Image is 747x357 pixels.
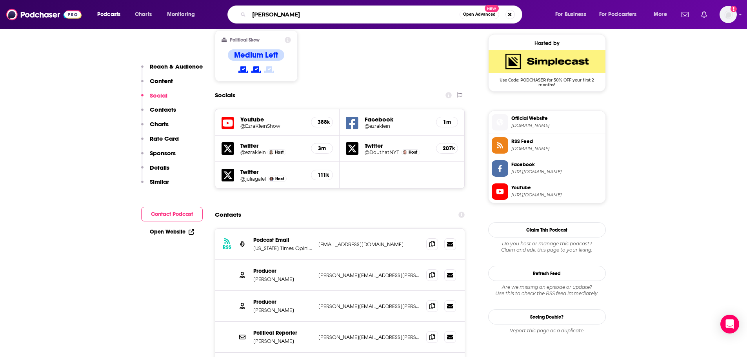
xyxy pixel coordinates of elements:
button: Contacts [141,106,176,120]
img: Podchaser - Follow, Share and Rate Podcasts [6,7,82,22]
div: Claim and edit this page to your liking. [488,241,606,253]
h5: 1m [443,119,451,125]
button: Reach & Audience [141,63,203,77]
span: Do you host or manage this podcast? [488,241,606,247]
span: Logged in as megcassidy [720,6,737,23]
button: open menu [648,8,677,21]
button: open menu [550,8,596,21]
span: For Business [555,9,586,20]
p: Social [150,92,167,99]
span: Podcasts [97,9,120,20]
p: Similar [150,178,169,185]
span: https://www.youtube.com/@EzraKleinShow [511,192,602,198]
span: Facebook [511,161,602,168]
span: nytimes.com [511,123,602,129]
h5: Facebook [365,116,430,123]
span: Open Advanced [463,13,496,16]
div: Hosted by [489,40,605,47]
a: Show notifications dropdown [678,8,692,21]
span: More [654,9,667,20]
h4: Medium Left [234,50,278,60]
span: Host [409,150,417,155]
button: Content [141,77,173,92]
a: Seeing Double? [488,309,606,324]
a: @DouthatNYT [365,149,399,155]
span: New [485,5,499,12]
a: Charts [130,8,156,21]
a: @ezraklein [365,123,430,129]
button: Contact Podcast [141,207,203,221]
h2: Contacts [215,207,241,222]
button: Open AdvancedNew [460,10,499,19]
p: [PERSON_NAME][EMAIL_ADDRESS][PERSON_NAME][DOMAIN_NAME] [318,334,420,341]
a: Open Website [150,228,194,235]
button: Social [141,92,167,106]
button: Claim This Podcast [488,222,606,237]
p: Details [150,164,169,171]
p: Producer [253,268,312,274]
img: User Profile [720,6,737,23]
span: Monitoring [167,9,195,20]
button: Sponsors [141,149,176,164]
p: [PERSON_NAME] [253,338,312,344]
div: Report this page as a duplicate. [488,328,606,334]
h5: @juliagalef [240,176,266,182]
h2: Socials [215,88,235,103]
button: open menu [162,8,205,21]
p: [PERSON_NAME][EMAIL_ADDRESS][PERSON_NAME][DOMAIN_NAME] [318,303,420,310]
span: feeds.simplecast.com [511,146,602,152]
input: Search podcasts, credits, & more... [249,8,460,21]
img: Julia Galef [269,177,274,181]
p: [PERSON_NAME] [253,276,312,283]
a: SimpleCast Deal: Use Code: PODCHASER for 50% OFF your first 2 months! [489,50,605,87]
button: Show profile menu [720,6,737,23]
button: Charts [141,120,169,135]
h2: Political Skew [230,37,260,43]
p: Reach & Audience [150,63,203,70]
h5: 388k [318,119,326,125]
button: open menu [92,8,131,21]
p: [PERSON_NAME] [253,307,312,314]
span: Official Website [511,115,602,122]
h3: RSS [223,244,231,250]
span: For Podcasters [599,9,637,20]
img: Ezra Klein [269,150,273,154]
button: open menu [594,8,648,21]
p: Political Reporter [253,330,312,336]
span: Use Code: PODCHASER for 50% OFF your first 2 months! [489,73,605,87]
a: @EzraKleinShow [240,123,305,129]
span: Charts [135,9,152,20]
h5: @ezraklein [240,149,266,155]
h5: Youtube [240,116,305,123]
p: Rate Card [150,135,179,142]
span: Host [275,176,284,181]
button: Rate Card [141,135,179,149]
p: [US_STATE] Times Opinion [253,245,312,252]
p: Content [150,77,173,85]
h5: Twitter [365,142,430,149]
a: Show notifications dropdown [698,8,710,21]
p: [EMAIL_ADDRESS][DOMAIN_NAME] [318,241,420,248]
div: Open Intercom Messenger [720,315,739,333]
span: RSS Feed [511,138,602,145]
p: Contacts [150,106,176,113]
div: Are we missing an episode or update? Use this to check the RSS feed immediately. [488,284,606,297]
a: RSS Feed[DOMAIN_NAME] [492,137,602,154]
a: YouTube[URL][DOMAIN_NAME] [492,183,602,200]
a: Facebook[URL][DOMAIN_NAME] [492,160,602,177]
img: Ross Douthat [403,150,407,154]
div: Search podcasts, credits, & more... [235,5,530,24]
a: Official Website[DOMAIN_NAME] [492,114,602,130]
p: Producer [253,299,312,305]
span: YouTube [511,184,602,191]
img: SimpleCast Deal: Use Code: PODCHASER for 50% OFF your first 2 months! [489,50,605,73]
svg: Add a profile image [731,6,737,12]
span: https://www.facebook.com/ezraklein [511,169,602,175]
h5: 3m [318,145,326,152]
button: Refresh Feed [488,266,606,281]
